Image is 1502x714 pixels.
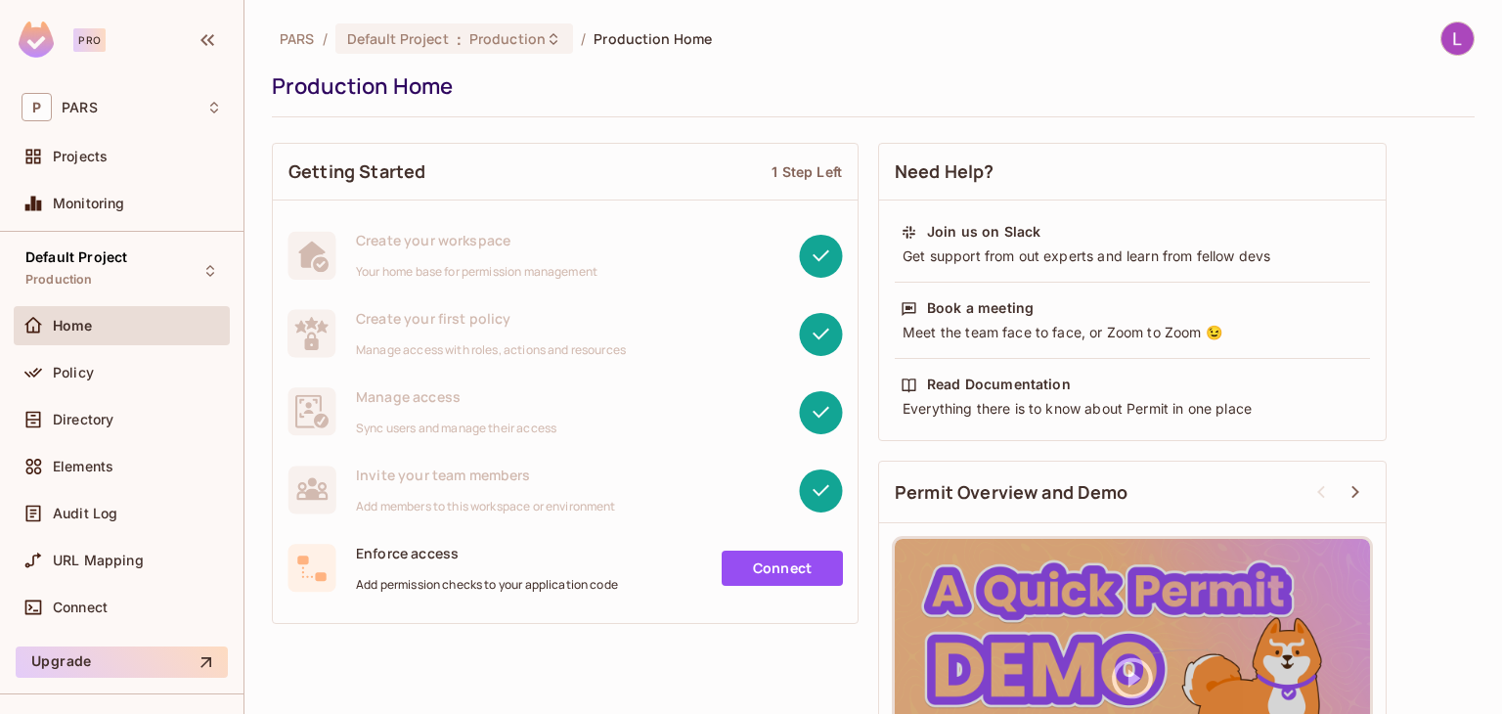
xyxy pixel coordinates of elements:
[53,600,108,615] span: Connect
[901,323,1364,342] div: Meet the team face to face, or Zoom to Zoom 😉
[53,459,113,474] span: Elements
[356,466,616,484] span: Invite your team members
[456,31,463,47] span: :
[895,480,1128,505] span: Permit Overview and Demo
[356,387,556,406] span: Manage access
[356,577,618,593] span: Add permission checks to your application code
[1441,22,1474,55] img: Louisa Mondoa
[927,222,1040,242] div: Join us on Slack
[25,272,93,288] span: Production
[895,159,994,184] span: Need Help?
[927,375,1071,394] div: Read Documentation
[772,162,842,181] div: 1 Step Left
[73,28,106,52] div: Pro
[581,29,586,48] li: /
[288,159,425,184] span: Getting Started
[356,421,556,436] span: Sync users and manage their access
[356,264,597,280] span: Your home base for permission management
[53,412,113,427] span: Directory
[722,551,843,586] a: Connect
[356,544,618,562] span: Enforce access
[25,249,127,265] span: Default Project
[356,309,626,328] span: Create your first policy
[53,365,94,380] span: Policy
[22,93,52,121] span: P
[901,399,1364,419] div: Everything there is to know about Permit in one place
[469,29,546,48] span: Production
[594,29,712,48] span: Production Home
[280,29,315,48] span: the active workspace
[53,553,144,568] span: URL Mapping
[53,318,93,334] span: Home
[53,506,117,521] span: Audit Log
[356,231,597,249] span: Create your workspace
[347,29,449,48] span: Default Project
[356,499,616,514] span: Add members to this workspace or environment
[53,149,108,164] span: Projects
[927,298,1034,318] div: Book a meeting
[62,100,98,115] span: Workspace: PARS
[901,246,1364,266] div: Get support from out experts and learn from fellow devs
[16,647,228,678] button: Upgrade
[19,22,54,58] img: SReyMgAAAABJRU5ErkJggg==
[53,196,125,211] span: Monitoring
[272,71,1465,101] div: Production Home
[356,342,626,358] span: Manage access with roles, actions and resources
[323,29,328,48] li: /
